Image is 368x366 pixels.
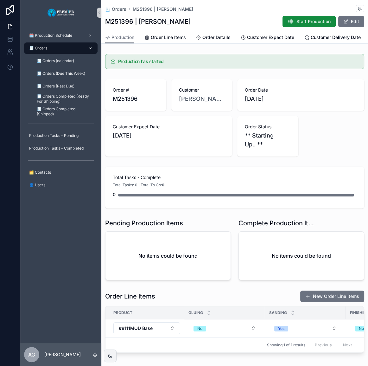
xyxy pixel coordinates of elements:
span: 🧾 Orders (calendar) [37,58,74,63]
a: Order Line Items [144,32,186,44]
span: [DATE] [113,131,225,140]
a: 🧾 Orders (calendar) [32,55,98,67]
a: Production Tasks - Completed [24,143,98,154]
a: Customer Delivery Date [304,32,361,44]
h1: Pending Production Items [105,219,183,228]
span: Sanding [269,310,287,315]
span: Customer [179,87,225,93]
span: Start Production [296,18,331,25]
div: No [359,326,364,331]
span: Customer Expect Date [113,124,225,130]
a: 🧾 Orders (Due This Week) [32,68,98,79]
a: 🧾 Orders Completed (Shipped) [32,106,98,117]
h5: Production has started [118,59,359,64]
span: [DATE] [245,94,357,103]
span: Production Tasks - Pending [29,133,79,138]
a: Order Details [196,32,231,44]
button: Start Production [282,16,336,27]
div: No [197,326,202,331]
span: 🧾 Orders [29,46,47,51]
span: 🧾 Orders (Due This Week) [37,71,85,76]
a: [PERSON_NAME] [179,94,225,103]
span: Order Date [245,87,357,93]
button: New Order Line Items [300,291,364,302]
a: Production [105,32,134,44]
span: Product [113,310,132,315]
span: 👤 Users [29,183,45,188]
button: Select Button [188,323,261,334]
h2: No items could be found [272,252,331,260]
a: 🗓️ Production Schedule [24,30,98,41]
a: M251396 | [PERSON_NAME] [133,6,193,12]
p: [PERSON_NAME] [44,351,81,358]
h1: Complete Production Items [238,219,317,228]
span: Order Details [202,34,231,41]
span: Total Tasks: 0 | Total To Go: [113,183,164,188]
a: Production Tasks - Pending [24,130,98,141]
div: scrollable content [20,25,101,199]
a: Select Button [113,322,181,335]
h1: M251396 | [PERSON_NAME] [105,17,191,26]
a: 🗂️ Contacts [24,167,98,178]
span: #8111MOD Base [119,325,153,331]
span: 🗂️ Contacts [29,170,51,175]
strong: 0 [162,183,164,187]
span: Production [111,34,134,41]
span: Gluing [188,310,203,315]
a: Customer Expect Date [241,32,294,44]
span: Order Status [245,124,291,130]
a: 👤 Users [24,179,98,191]
a: 🧾 Orders [105,6,126,12]
span: 🧾 Orders (Past Due) [37,84,74,89]
span: Order Line Items [151,34,186,41]
span: 🧾 Orders Completed (Ready For Shipping) [37,94,91,104]
a: 🧾 Orders (Past Due) [32,80,98,92]
span: 🗓️ Production Schedule [29,33,72,38]
a: 🧾 Orders [24,42,98,54]
span: M251396 [113,94,159,103]
a: 🧾 Orders Completed (Ready For Shipping) [32,93,98,105]
button: Select Button [269,323,342,334]
span: AG [28,351,35,358]
button: Select Button [113,322,180,334]
span: Total Tasks - Complete [113,174,357,181]
img: App logo [47,8,75,18]
div: 0 [113,188,116,201]
span: Showing 1 of 1 results [267,343,305,348]
span: Customer Expect Date [247,34,294,41]
span: Production Tasks - Completed [29,146,84,151]
button: Edit [338,16,364,27]
span: Order # [113,87,159,93]
span: Customer Delivery Date [311,34,361,41]
h1: Order Line Items [105,292,155,301]
span: 🧾 Orders Completed (Shipped) [37,106,91,117]
div: Yes [278,326,284,331]
h2: No items could be found [138,252,198,260]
